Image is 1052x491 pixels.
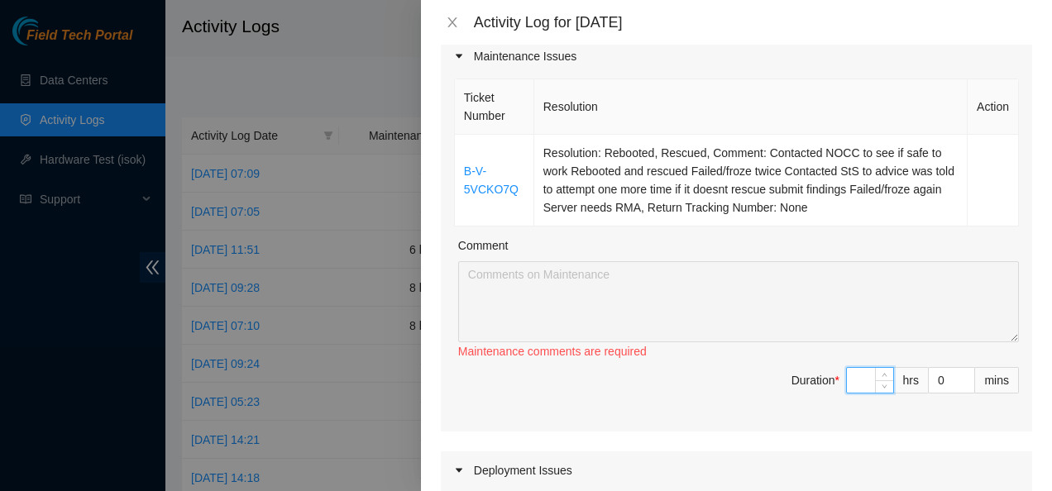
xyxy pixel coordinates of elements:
button: Close [441,15,464,31]
a: B-V-5VCKO7Q [464,164,519,196]
span: Decrease Value [875,380,893,393]
div: Duration [791,371,839,389]
span: down [880,382,890,392]
span: Increase Value [875,368,893,380]
span: close [446,16,459,29]
td: Resolution: Rebooted, Rescued, Comment: Contacted NOCC to see if safe to work Rebooted and rescue... [534,135,968,226]
div: Maintenance Issues [441,37,1032,75]
span: up [880,369,890,379]
div: mins [975,367,1019,393]
label: Comment [458,236,509,255]
textarea: Comment [458,261,1019,342]
th: Action [968,79,1019,135]
span: caret-right [454,51,464,61]
th: Resolution [534,79,968,135]
div: hrs [894,367,929,393]
div: Activity Log for [DATE] [474,13,1032,31]
div: Maintenance comments are required [458,342,1019,360]
span: caret-right [454,465,464,475]
th: Ticket Number [455,79,534,135]
div: Deployment Issues [441,451,1032,489]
